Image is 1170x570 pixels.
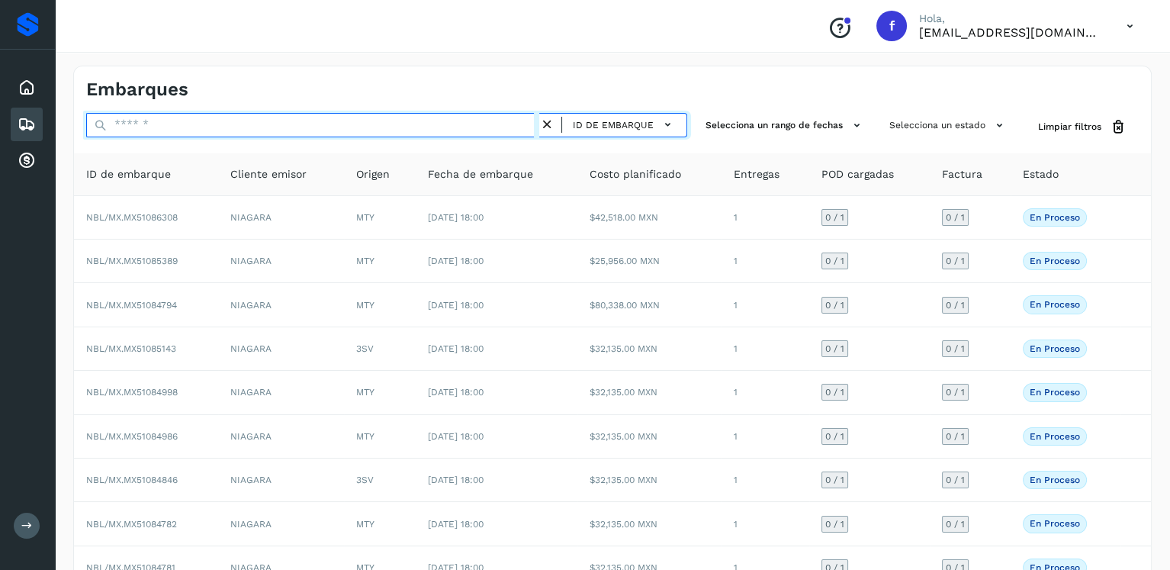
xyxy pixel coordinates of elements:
[946,388,965,397] span: 0 / 1
[1030,518,1080,529] p: En proceso
[344,196,416,240] td: MTY
[577,327,722,371] td: $32,135.00 MXN
[1038,120,1101,134] span: Limpiar filtros
[919,12,1102,25] p: Hola,
[946,475,965,485] span: 0 / 1
[344,415,416,459] td: MTY
[825,301,844,310] span: 0 / 1
[1030,475,1080,485] p: En proceso
[344,502,416,546] td: MTY
[1026,113,1139,141] button: Limpiar filtros
[1030,387,1080,398] p: En proceso
[344,459,416,502] td: 3SV
[344,371,416,414] td: MTY
[825,475,844,485] span: 0 / 1
[11,71,43,105] div: Inicio
[1030,256,1080,266] p: En proceso
[577,196,722,240] td: $42,518.00 MXN
[428,519,484,530] span: [DATE] 18:00
[722,415,809,459] td: 1
[825,388,844,397] span: 0 / 1
[1023,166,1059,182] span: Estado
[344,283,416,327] td: MTY
[218,502,343,546] td: NIAGARA
[825,213,844,222] span: 0 / 1
[821,166,894,182] span: POD cargadas
[428,212,484,223] span: [DATE] 18:00
[86,212,178,223] span: NBL/MX.MX51086308
[825,256,844,266] span: 0 / 1
[11,144,43,178] div: Cuentas por cobrar
[722,240,809,283] td: 1
[428,256,484,266] span: [DATE] 18:00
[946,344,965,353] span: 0 / 1
[218,459,343,502] td: NIAGARA
[573,118,654,132] span: ID de embarque
[946,213,965,222] span: 0 / 1
[722,502,809,546] td: 1
[428,166,533,182] span: Fecha de embarque
[825,520,844,529] span: 0 / 1
[218,415,343,459] td: NIAGARA
[1030,212,1080,223] p: En proceso
[428,343,484,354] span: [DATE] 18:00
[218,196,343,240] td: NIAGARA
[86,519,177,530] span: NBL/MX.MX51084782
[577,415,722,459] td: $32,135.00 MXN
[568,114,680,136] button: ID de embarque
[883,113,1014,138] button: Selecciona un estado
[86,300,177,311] span: NBL/MX.MX51084794
[699,113,871,138] button: Selecciona un rango de fechas
[1030,343,1080,354] p: En proceso
[722,371,809,414] td: 1
[946,520,965,529] span: 0 / 1
[218,371,343,414] td: NIAGARA
[722,327,809,371] td: 1
[946,432,965,441] span: 0 / 1
[590,166,681,182] span: Costo planificado
[428,300,484,311] span: [DATE] 18:00
[218,327,343,371] td: NIAGARA
[734,166,779,182] span: Entregas
[86,475,178,485] span: NBL/MX.MX51084846
[577,283,722,327] td: $80,338.00 MXN
[428,431,484,442] span: [DATE] 18:00
[722,196,809,240] td: 1
[218,283,343,327] td: NIAGARA
[428,475,484,485] span: [DATE] 18:00
[230,166,307,182] span: Cliente emisor
[946,256,965,266] span: 0 / 1
[825,344,844,353] span: 0 / 1
[86,343,176,354] span: NBL/MX.MX51085143
[722,459,809,502] td: 1
[356,166,390,182] span: Origen
[218,240,343,283] td: NIAGARA
[86,79,188,101] h4: Embarques
[1030,299,1080,310] p: En proceso
[1030,431,1080,442] p: En proceso
[577,371,722,414] td: $32,135.00 MXN
[577,240,722,283] td: $25,956.00 MXN
[86,166,171,182] span: ID de embarque
[919,25,1102,40] p: facturacion@protransport.com.mx
[825,432,844,441] span: 0 / 1
[86,256,178,266] span: NBL/MX.MX51085389
[344,327,416,371] td: 3SV
[577,459,722,502] td: $32,135.00 MXN
[344,240,416,283] td: MTY
[86,431,178,442] span: NBL/MX.MX51084986
[86,387,178,398] span: NBL/MX.MX51084998
[11,108,43,141] div: Embarques
[942,166,982,182] span: Factura
[577,502,722,546] td: $32,135.00 MXN
[722,283,809,327] td: 1
[428,387,484,398] span: [DATE] 18:00
[946,301,965,310] span: 0 / 1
